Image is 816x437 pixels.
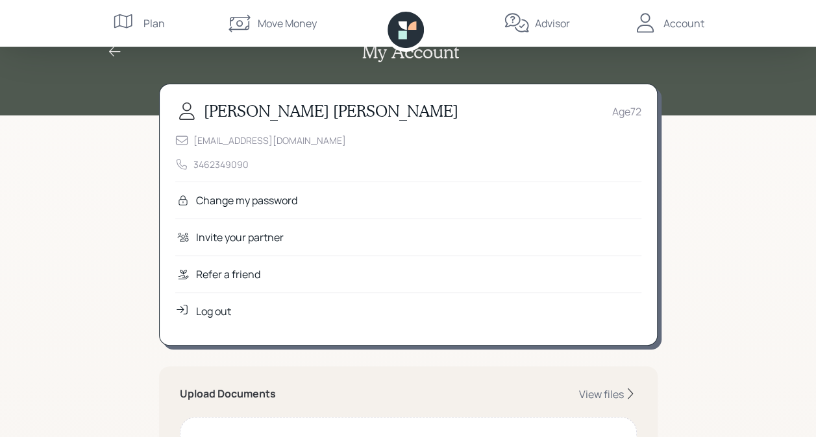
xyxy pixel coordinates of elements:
[193,158,249,171] div: 3462349090
[579,387,624,401] div: View files
[196,303,231,319] div: Log out
[362,41,459,63] h2: My Account
[535,16,570,31] div: Advisor
[193,134,346,147] div: [EMAIL_ADDRESS][DOMAIN_NAME]
[204,102,458,121] h3: [PERSON_NAME] [PERSON_NAME]
[612,104,641,119] div: Age 72
[258,16,317,31] div: Move Money
[180,388,276,400] h5: Upload Documents
[196,266,260,282] div: Refer a friend
[196,193,297,208] div: Change my password
[196,230,284,245] div: Invite your partner
[143,16,165,31] div: Plan
[663,16,704,31] div: Account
